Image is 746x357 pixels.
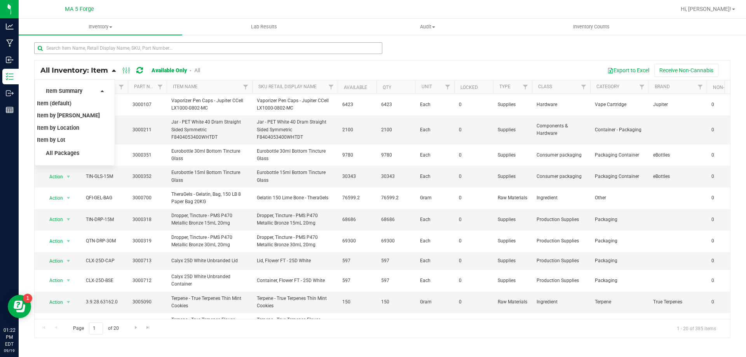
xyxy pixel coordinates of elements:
span: 30343 [342,173,372,180]
span: 597 [381,257,411,265]
span: Terpene [595,298,644,306]
span: 150 [342,298,372,306]
a: Filter [694,80,707,94]
inline-svg: Inventory [6,73,14,80]
span: Inventory Counts [563,23,620,30]
a: Inventory [19,19,182,35]
span: Item by [PERSON_NAME] [37,112,100,119]
span: Item by Location [37,125,79,131]
span: 0 [459,152,488,159]
span: Supplies [498,237,527,245]
input: Search Item Name, Retail Display Name, SKU, Part Number... [34,42,382,54]
button: Export to Excel [602,64,654,77]
span: Action [42,275,63,286]
p: 09/19 [3,348,15,354]
span: Hi, [PERSON_NAME]! [681,6,731,12]
span: select [64,193,73,204]
span: Action [42,297,63,308]
span: Consumer packaging [537,173,586,180]
span: 76599.2 [342,194,372,202]
inline-svg: Reports [6,106,14,114]
span: 6423 [381,101,411,108]
a: Go to the last page [143,322,154,333]
span: Packaging Container [595,173,644,180]
a: Locked [460,85,478,90]
input: 1 [89,322,103,334]
span: Each [420,173,450,180]
span: Item (default) [37,100,71,107]
a: Item Name [173,84,198,89]
span: Each [420,257,450,265]
span: 30343 [381,173,411,180]
a: Filter [441,80,454,94]
span: Supplies [498,101,527,108]
a: Filter [325,80,338,94]
span: Supplies [498,216,527,223]
span: Calyx 25D White Unbranded Lid [171,257,248,265]
span: Container, Flower FT - 25D White [257,277,333,284]
span: 9780 [381,152,411,159]
span: Components & Hardware [537,122,586,137]
span: Raw Materials [498,298,527,306]
span: 0 [459,194,488,202]
a: Filter [577,80,590,94]
a: Filter [239,80,252,94]
a: Filter [636,80,648,94]
a: Go to the next page [130,322,141,333]
a: Qty [383,85,391,90]
span: Raw Materials [498,194,527,202]
span: Calyx 25D White Unbranded Container [171,273,248,288]
iframe: Resource center unread badge [23,294,32,303]
span: 1 - 20 of 385 items [671,322,722,334]
span: Terpene - True Terpenes Thin Mint Cookies [171,295,248,310]
span: Audit [346,23,509,30]
span: Jar - PET White 40 Dram Straight Sided Symmetric F8404053400WHTDT [257,118,333,141]
span: eBottles [653,173,702,180]
span: 69300 [381,237,411,245]
a: Available Only [152,67,187,73]
span: Packaging [595,257,644,265]
span: 0 [711,257,741,265]
span: Dropper, Tincture - PMS P470 Metallic Bronze 30mL 20mg [171,234,248,249]
span: Each [420,216,450,223]
a: Available [344,85,367,90]
span: QFI-GEL-BAG [86,194,123,202]
span: CLX-25D-BSE [86,277,123,284]
span: 3000712 [132,277,162,284]
span: Vaporizer Pen Caps - Jupiter CCell LX1000-0802-MC [171,97,248,112]
a: All [194,67,200,73]
span: 0 [459,298,488,306]
span: 0 [459,237,488,245]
a: Lab Results [182,19,346,35]
span: Production Supplies [537,257,586,265]
span: Eurobottle 15ml Bottom Tincture Glass [257,169,333,184]
span: 0 [459,277,488,284]
span: Each [420,277,450,284]
span: Ingredient [537,194,586,202]
span: 0 [711,152,741,159]
span: Item by Lot [37,137,65,143]
span: 0 [459,173,488,180]
span: Packaging [595,237,644,245]
span: Eurobottle 30ml Bottom Tincture Glass [171,148,248,162]
span: select [64,236,73,247]
a: Filter [115,80,128,94]
span: 3.9.28.63162.0 [86,298,123,306]
span: Supplies [498,126,527,134]
span: 69300 [342,237,372,245]
span: Eurobottle 30ml Bottom Tincture Glass [257,148,333,162]
span: select [64,318,73,329]
span: 2100 [381,126,411,134]
span: Inventory [19,23,182,30]
span: 3000107 [132,101,162,108]
span: select [64,275,73,286]
span: Action [42,171,63,182]
span: 0 [711,277,741,284]
a: Brand [655,84,670,89]
span: Terpene - True Terpenes Flavor Infused Wedding Cake [257,316,333,331]
a: Filter [519,80,532,94]
span: Other [595,194,644,202]
span: Production Supplies [537,237,586,245]
span: Action [42,193,63,204]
